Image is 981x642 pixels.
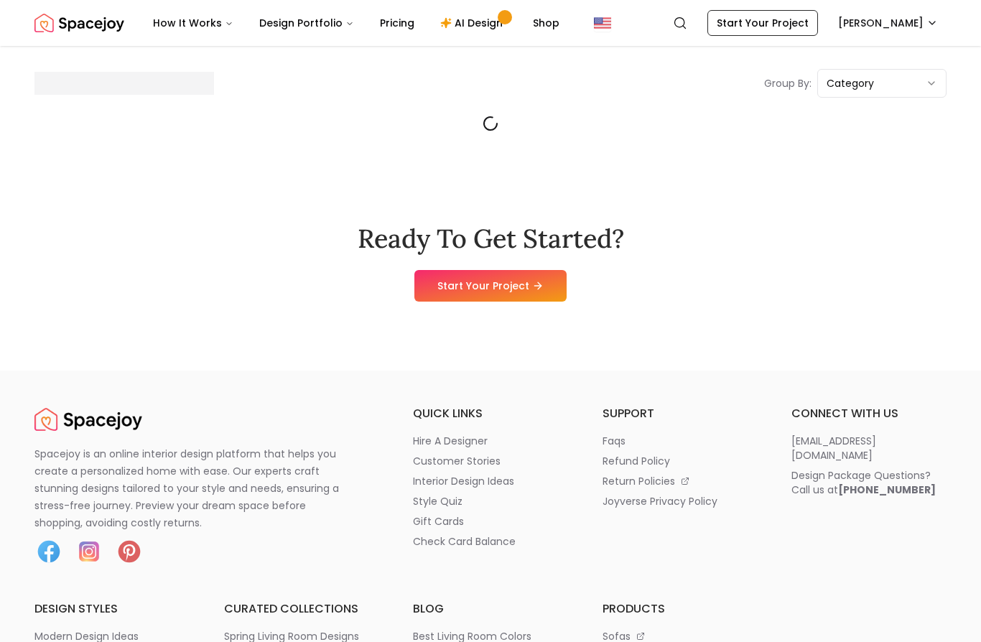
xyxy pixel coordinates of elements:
p: interior design ideas [413,474,514,488]
p: style quiz [413,494,462,508]
img: Instagram icon [75,537,103,566]
a: return policies [603,474,758,488]
a: Shop [521,9,571,37]
h2: Ready To Get Started? [358,224,624,253]
a: check card balance [413,534,568,549]
h6: products [603,600,758,618]
a: Start Your Project [414,270,567,302]
p: Spacejoy is an online interior design platform that helps you create a personalized home with eas... [34,445,356,531]
a: hire a designer [413,434,568,448]
a: AI Design [429,9,519,37]
a: Pricing [368,9,426,37]
img: Spacejoy Logo [34,9,124,37]
b: [PHONE_NUMBER] [838,483,936,497]
p: customer stories [413,454,501,468]
p: return policies [603,474,675,488]
nav: Main [141,9,571,37]
a: Spacejoy [34,9,124,37]
div: Design Package Questions? Call us at [791,468,936,497]
a: Start Your Project [707,10,818,36]
a: Design Package Questions?Call us at[PHONE_NUMBER] [791,468,947,497]
h6: quick links [413,405,568,422]
button: Design Portfolio [248,9,366,37]
a: [EMAIL_ADDRESS][DOMAIN_NAME] [791,434,947,462]
h6: connect with us [791,405,947,422]
a: customer stories [413,454,568,468]
p: check card balance [413,534,516,549]
h6: curated collections [224,600,379,618]
p: faqs [603,434,626,448]
a: interior design ideas [413,474,568,488]
p: refund policy [603,454,670,468]
img: Pinterest icon [115,537,144,566]
p: joyverse privacy policy [603,494,717,508]
h6: design styles [34,600,190,618]
a: Spacejoy [34,405,142,434]
img: Spacejoy Logo [34,405,142,434]
p: hire a designer [413,434,488,448]
img: Facebook icon [34,537,63,566]
a: gift cards [413,514,568,529]
h6: support [603,405,758,422]
a: refund policy [603,454,758,468]
p: Group By: [764,76,812,90]
h6: blog [413,600,568,618]
button: [PERSON_NAME] [829,10,947,36]
img: United States [594,14,611,32]
a: faqs [603,434,758,448]
p: gift cards [413,514,464,529]
a: style quiz [413,494,568,508]
a: joyverse privacy policy [603,494,758,508]
button: How It Works [141,9,245,37]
